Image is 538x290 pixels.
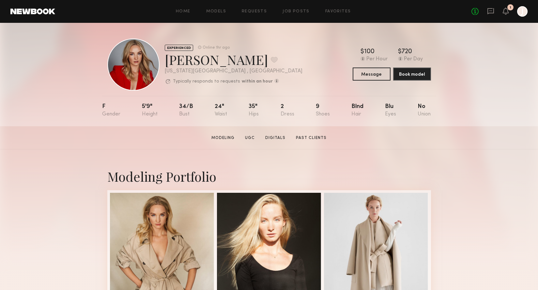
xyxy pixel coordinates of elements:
[215,104,227,117] div: 24"
[176,9,191,14] a: Home
[353,68,391,81] button: Message
[102,104,120,117] div: F
[361,49,364,55] div: $
[165,45,193,51] div: EXPERIENCED
[206,9,226,14] a: Models
[242,135,257,141] a: UGC
[242,9,267,14] a: Requests
[393,68,431,81] button: Book model
[173,79,240,84] p: Typically responds to requests
[107,168,431,185] div: Modeling Portfolio
[385,104,396,117] div: Blu
[402,49,412,55] div: 720
[517,6,528,17] a: J
[242,79,273,84] b: within an hour
[316,104,330,117] div: 9
[364,49,375,55] div: 100
[351,104,363,117] div: Blnd
[179,104,193,117] div: 34/b
[165,51,302,68] div: [PERSON_NAME]
[142,104,158,117] div: 5'9"
[263,135,288,141] a: Digitals
[366,56,388,62] div: Per Hour
[510,6,511,9] div: 1
[209,135,237,141] a: Modeling
[404,56,423,62] div: Per Day
[398,49,402,55] div: $
[249,104,259,117] div: 35"
[281,104,294,117] div: 2
[325,9,351,14] a: Favorites
[293,135,329,141] a: Past Clients
[283,9,310,14] a: Job Posts
[165,69,302,74] div: [US_STATE][GEOGRAPHIC_DATA] , [GEOGRAPHIC_DATA]
[418,104,431,117] div: No
[203,46,230,50] div: Online 1hr ago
